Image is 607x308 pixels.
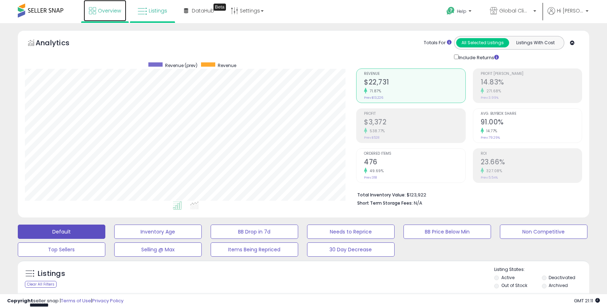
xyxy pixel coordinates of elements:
button: 30 Day Decrease [307,242,395,257]
span: Revenue (prev) [165,62,197,68]
h2: 476 [364,158,465,168]
a: Hi [PERSON_NAME] [548,7,588,23]
span: Revenue [218,62,236,68]
h5: Analytics [36,38,83,50]
span: Revenue [364,72,465,76]
li: $123,922 [357,190,577,199]
label: Out of Stock [501,282,527,288]
button: Top Sellers [18,242,105,257]
button: Items Being Repriced [211,242,298,257]
span: Overview [98,7,121,14]
button: Inventory Age [114,225,202,239]
button: BB Price Below Min [403,225,491,239]
a: Help [441,1,479,23]
span: Ordered Items [364,152,465,156]
button: Listings With Cost [509,38,562,47]
small: Prev: $13,226 [364,96,383,100]
button: Needs to Reprice [307,225,395,239]
small: 49.69% [367,168,384,174]
strong: Copyright [7,297,33,304]
b: Total Inventory Value: [357,192,406,198]
button: Selling @ Max [114,242,202,257]
small: Prev: $528 [364,135,379,140]
h2: $22,731 [364,78,465,88]
div: seller snap | | [7,298,123,304]
small: 271.68% [484,88,501,94]
b: Short Term Storage Fees: [357,200,413,206]
div: Include Returns [449,53,507,61]
h5: Listings [38,269,65,279]
small: Prev: 79.29% [481,135,500,140]
small: Prev: 5.54% [481,175,498,180]
span: N/A [414,200,422,206]
div: Totals For [424,40,452,46]
small: Prev: 318 [364,175,377,180]
small: 327.08% [484,168,502,174]
span: Hi [PERSON_NAME] [557,7,584,14]
span: 2025-09-7 21:11 GMT [574,297,600,304]
a: Terms of Use [61,297,91,304]
label: Deactivated [549,274,575,281]
h2: 14.83% [481,78,582,88]
small: 538.77% [367,128,385,134]
div: Tooltip anchor [213,4,226,11]
small: 71.87% [367,88,381,94]
h2: 91.00% [481,118,582,128]
span: Help [457,8,466,14]
button: Default [18,225,105,239]
span: Listings [149,7,167,14]
h2: 23.66% [481,158,582,168]
button: BB Drop in 7d [211,225,298,239]
span: Profit [364,112,465,116]
label: Active [501,274,514,281]
small: 14.77% [484,128,497,134]
span: Global Climate Alliance [499,7,531,14]
span: ROI [481,152,582,156]
span: DataHub [192,7,214,14]
label: Archived [549,282,568,288]
span: Profit [PERSON_NAME] [481,72,582,76]
i: Get Help [446,6,455,15]
button: All Selected Listings [456,38,509,47]
small: Prev: 3.99% [481,96,498,100]
p: Listing States: [494,266,589,273]
h2: $3,372 [364,118,465,128]
a: Privacy Policy [92,297,123,304]
div: Clear All Filters [25,281,57,288]
button: Non Competitive [500,225,587,239]
span: Avg. Buybox Share [481,112,582,116]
